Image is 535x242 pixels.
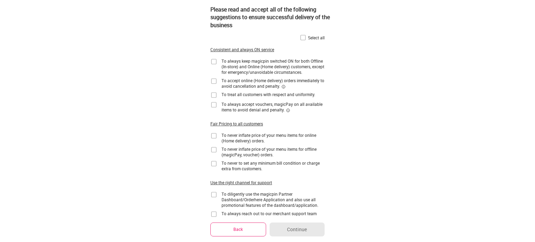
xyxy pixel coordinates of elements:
div: To always keep magicpin switched ON for both Offline (In-store) and Online (Home delivery) custom... [222,58,325,75]
div: Select all [308,35,325,40]
img: home-delivery-unchecked-checkbox-icon.f10e6f61.svg [210,160,217,167]
div: Fair Pricing to all customers [210,121,263,127]
div: To always accept vouchers, magicPay on all available items to avoid denial and penalty. [222,101,325,112]
div: To never inflate price of your menu items for online (Home delivery) orders. [222,132,325,143]
button: Continue [270,223,325,236]
img: home-delivery-unchecked-checkbox-icon.f10e6f61.svg [210,191,217,198]
div: To always reach out to our merchant support team (Call [PHONE_NUMBER] or mail - [EMAIL_ADDRESS][D... [222,211,325,227]
button: Back [210,223,266,236]
img: home-delivery-unchecked-checkbox-icon.f10e6f61.svg [210,78,217,85]
div: To accept online (Home delivery) orders immediately to avoid cancellation and penalty. [222,78,325,89]
img: home-delivery-unchecked-checkbox-icon.f10e6f61.svg [210,92,217,99]
div: To never to set any minimum bill condition or charge extra from customers. [222,160,325,171]
img: home-delivery-unchecked-checkbox-icon.f10e6f61.svg [210,211,217,218]
img: home-delivery-unchecked-checkbox-icon.f10e6f61.svg [210,132,217,139]
div: To diligently use the magicpin Partner Dashboard/Orderhere Application and also use all promotion... [222,191,325,208]
img: home-delivery-unchecked-checkbox-icon.f10e6f61.svg [210,146,217,153]
div: To treat all customers with respect and uniformity. [222,92,315,97]
img: home-delivery-unchecked-checkbox-icon.f10e6f61.svg [210,58,217,65]
div: To never inflate price of your menu items for offline (magicPay, voucher) orders. [222,146,325,157]
img: home-delivery-unchecked-checkbox-icon.f10e6f61.svg [300,34,307,41]
img: informationCircleBlack.2195f373.svg [281,85,286,89]
img: informationCircleBlack.2195f373.svg [286,108,290,112]
div: Consistent and always ON service [210,47,274,53]
img: home-delivery-unchecked-checkbox-icon.f10e6f61.svg [210,101,217,108]
div: Use the right channel for support [210,180,272,186]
